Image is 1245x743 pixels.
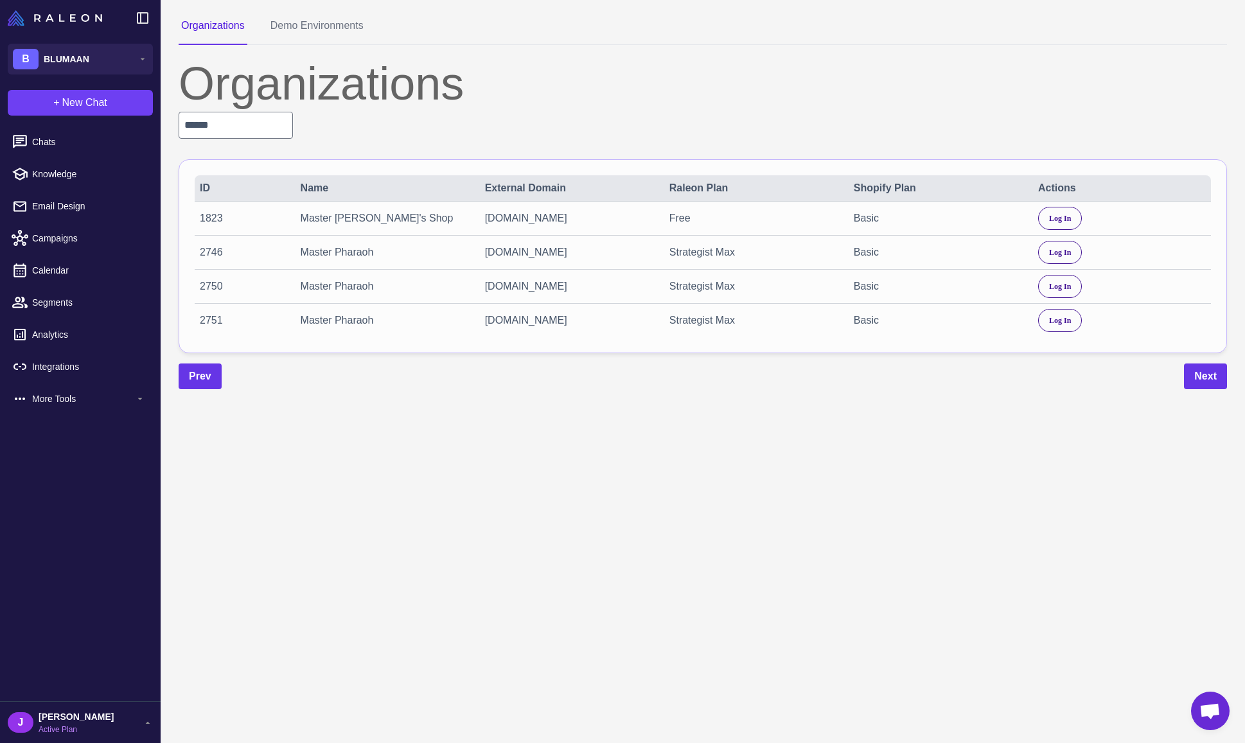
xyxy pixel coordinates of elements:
[854,313,1021,328] div: Basic
[62,95,107,110] span: New Chat
[200,279,283,294] div: 2750
[669,180,837,196] div: Raleon Plan
[854,245,1021,260] div: Basic
[200,211,283,226] div: 1823
[1191,692,1230,730] div: Open chat
[1038,180,1206,196] div: Actions
[301,279,468,294] div: Master Pharaoh
[179,60,1227,107] div: Organizations
[32,167,145,181] span: Knowledge
[301,211,468,226] div: Master [PERSON_NAME]'s Shop
[8,10,107,26] a: Raleon Logo
[5,353,155,380] a: Integrations
[8,90,153,116] button: +New Chat
[854,279,1021,294] div: Basic
[1049,281,1071,292] span: Log In
[32,263,145,277] span: Calendar
[669,245,837,260] div: Strategist Max
[32,295,145,310] span: Segments
[32,231,145,245] span: Campaigns
[32,328,145,342] span: Analytics
[39,710,114,724] span: [PERSON_NAME]
[8,44,153,74] button: BBLUMAAN
[485,245,653,260] div: [DOMAIN_NAME]
[669,211,837,226] div: Free
[179,363,222,389] button: Prev
[32,199,145,213] span: Email Design
[8,712,33,733] div: J
[301,245,468,260] div: Master Pharaoh
[53,95,59,110] span: +
[485,279,653,294] div: [DOMAIN_NAME]
[1184,363,1227,389] button: Next
[32,392,135,406] span: More Tools
[200,245,283,260] div: 2746
[669,279,837,294] div: Strategist Max
[200,313,283,328] div: 2751
[200,180,283,196] div: ID
[32,360,145,374] span: Integrations
[268,18,366,45] button: Demo Environments
[39,724,114,735] span: Active Plan
[485,211,653,226] div: [DOMAIN_NAME]
[5,161,155,188] a: Knowledge
[1049,247,1071,258] span: Log In
[5,289,155,316] a: Segments
[485,180,653,196] div: External Domain
[179,18,247,45] button: Organizations
[301,180,468,196] div: Name
[1049,315,1071,326] span: Log In
[854,211,1021,226] div: Basic
[854,180,1021,196] div: Shopify Plan
[32,135,145,149] span: Chats
[485,313,653,328] div: [DOMAIN_NAME]
[8,10,102,26] img: Raleon Logo
[5,128,155,155] a: Chats
[301,313,468,328] div: Master Pharaoh
[44,52,89,66] span: BLUMAAN
[1049,213,1071,224] span: Log In
[5,257,155,284] a: Calendar
[5,321,155,348] a: Analytics
[669,313,837,328] div: Strategist Max
[5,225,155,252] a: Campaigns
[13,49,39,69] div: B
[5,193,155,220] a: Email Design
